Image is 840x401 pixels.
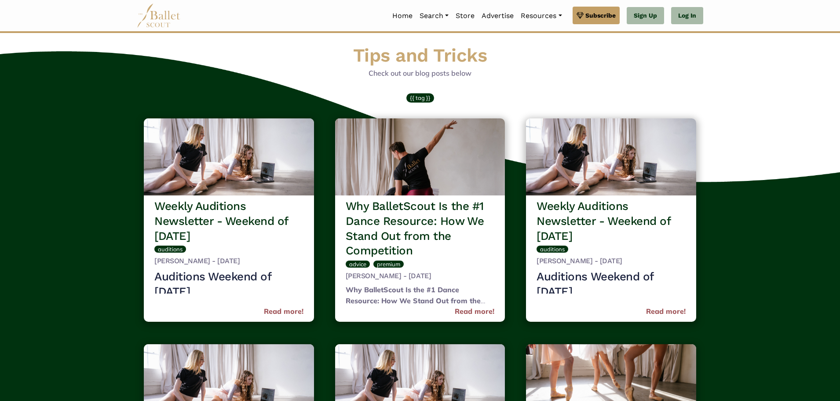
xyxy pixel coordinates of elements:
span: premium [377,261,400,268]
h3: Why BalletScout Is the #1 Dance Resource: How We Stand Out from the Competition [346,199,495,258]
strong: Why BalletScout Is the #1 Dance Resource: How We Stand Out from the Competition [346,285,486,316]
a: Sign Up [627,7,664,25]
h5: [PERSON_NAME] - [DATE] [537,257,686,266]
h5: [PERSON_NAME] - [DATE] [154,257,303,266]
a: Search [416,7,452,25]
p: Check out our blog posts below [140,68,700,79]
a: Resources [517,7,565,25]
h1: Tips and Tricks [140,44,700,68]
img: header_image.img [144,118,314,195]
img: header_image.img [526,118,696,195]
img: gem.svg [577,11,584,20]
a: Read more! [264,306,303,317]
a: Home [389,7,416,25]
h5: [PERSON_NAME] - [DATE] [346,272,495,281]
img: header_image.img [335,118,505,195]
span: advice [349,261,366,268]
h3: Auditions Weekend of [DATE] [154,269,303,299]
span: {{ tag }} [410,94,431,101]
a: Log In [671,7,703,25]
a: Store [452,7,478,25]
span: auditions [540,246,565,253]
a: Advertise [478,7,517,25]
span: auditions [158,246,183,253]
span: Subscribe [585,11,616,20]
h3: Weekly Auditions Newsletter - Weekend of [DATE] [537,199,686,243]
a: Subscribe [573,7,620,24]
h3: Weekly Auditions Newsletter - Weekend of [DATE] [154,199,303,243]
a: Read more! [646,306,686,317]
a: Read more! [455,306,494,317]
h3: Auditions Weekend of [DATE] [537,269,686,299]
